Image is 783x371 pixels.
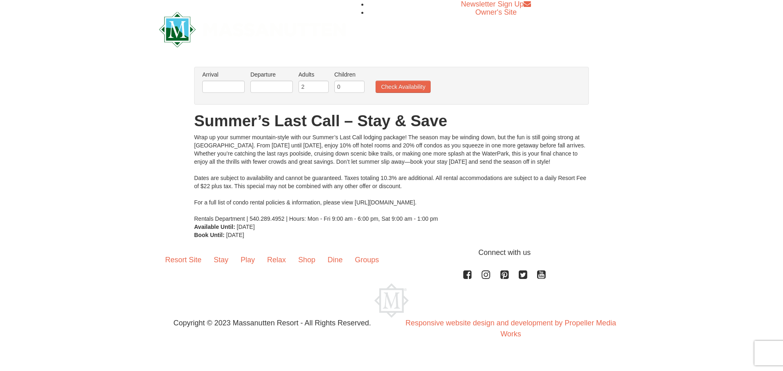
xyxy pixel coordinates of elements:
[159,247,624,258] p: Connect with us
[202,70,245,79] label: Arrival
[374,283,409,318] img: Massanutten Resort Logo
[159,247,208,272] a: Resort Site
[194,232,225,238] strong: Book Until:
[194,113,589,129] h1: Summer’s Last Call – Stay & Save
[376,81,431,93] button: Check Availability
[349,247,385,272] a: Groups
[299,70,329,79] label: Adults
[476,8,517,16] a: Owner's Site
[261,247,292,272] a: Relax
[159,19,346,38] a: Massanutten Resort
[292,247,321,272] a: Shop
[226,232,244,238] span: [DATE]
[334,70,365,79] label: Children
[237,224,255,230] span: [DATE]
[208,247,234,272] a: Stay
[153,318,391,329] p: Copyright © 2023 Massanutten Resort - All Rights Reserved.
[321,247,349,272] a: Dine
[159,12,346,47] img: Massanutten Resort Logo
[234,247,261,272] a: Play
[405,319,616,338] a: Responsive website design and development by Propeller Media Works
[194,224,235,230] strong: Available Until:
[250,70,293,79] label: Departure
[194,133,589,223] div: Wrap up your summer mountain-style with our Summer’s Last Call lodging package! The season may be...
